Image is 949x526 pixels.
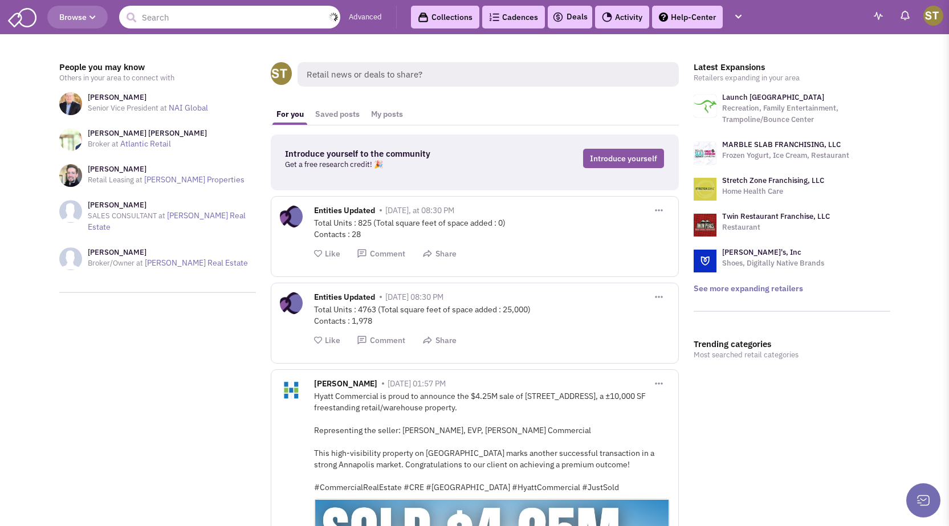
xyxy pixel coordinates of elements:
a: Deals [552,10,588,24]
span: SALES CONSULTANT at [88,211,165,221]
h3: [PERSON_NAME] [88,247,248,258]
a: Introduce yourself [583,149,664,168]
span: Broker at [88,139,119,149]
span: Browse [59,12,96,22]
img: logo [694,250,716,272]
img: logo [694,214,716,237]
a: Activity [595,6,649,28]
a: [PERSON_NAME]'s, Inc [722,247,801,257]
h3: [PERSON_NAME] [PERSON_NAME] [88,128,207,138]
h3: Introduce yourself to the community [285,149,500,159]
a: Stretch Zone Franchising, LLC [722,176,824,185]
img: NoImageAvailable1.jpg [59,200,82,223]
span: Entities Updated [314,205,375,218]
p: Restaurant [722,222,830,233]
h3: [PERSON_NAME] [88,164,245,174]
span: Retail Leasing at [88,175,142,185]
span: [DATE] 08:30 PM [385,292,443,302]
button: Comment [357,248,405,259]
a: See more expanding retailers [694,283,803,293]
p: Get a free research credit! 🎉 [285,159,500,170]
p: Frozen Yogurt, Ice Cream, Restaurant [722,150,849,161]
p: Shoes, Digitally Native Brands [722,258,824,269]
span: [DATE], at 08:30 PM [385,205,454,215]
img: help.png [659,13,668,22]
span: Broker/Owner at [88,258,143,268]
h3: Latest Expansions [694,62,890,72]
input: Search [119,6,340,28]
img: Shary Thur [923,6,943,26]
a: Atlantic Retail [120,138,171,149]
span: Senior Vice President at [88,103,167,113]
p: Most searched retail categories [694,349,890,361]
a: Twin Restaurant Franchise, LLC [722,211,830,221]
a: For you [271,104,309,125]
div: Total Units : 825 (Total square feet of space added : 0) Contacts : 28 [314,217,670,240]
h3: [PERSON_NAME] [88,92,208,103]
button: Browse [47,6,108,28]
div: Total Units : 4763 (Total square feet of space added : 25,000) Contacts : 1,978 [314,304,670,327]
button: Share [422,248,457,259]
img: logo [694,95,716,117]
img: Activity.png [602,12,612,22]
a: Cadences [482,6,545,28]
img: SmartAdmin [8,6,36,27]
button: Like [314,335,340,346]
h3: People you may know [59,62,256,72]
img: logo [694,178,716,201]
p: Recreation, Family Entertainment, Trampoline/Bounce Center [722,103,890,125]
img: icon-deals.svg [552,10,564,24]
a: MARBLE SLAB FRANCHISING, LLC [722,140,841,149]
h3: [PERSON_NAME] [88,200,256,210]
div: Hyatt Commercial is proud to announce the $4.25M sale of [STREET_ADDRESS], a ±10,000 SF freestand... [314,390,670,493]
a: Advanced [349,12,382,23]
button: Comment [357,335,405,346]
a: My posts [365,104,409,125]
span: Entities Updated [314,292,375,305]
img: Cadences_logo.png [489,13,499,21]
a: NAI Global [169,103,208,113]
span: Like [325,248,340,259]
img: logo [694,142,716,165]
a: [PERSON_NAME] Properties [144,174,245,185]
a: Help-Center [652,6,723,28]
a: [PERSON_NAME] Real Estate [88,210,246,232]
p: Others in your area to connect with [59,72,256,84]
a: Collections [411,6,479,28]
a: [PERSON_NAME] Real Estate [145,258,248,268]
a: Saved posts [309,104,365,125]
button: Like [314,248,340,259]
img: icon-collection-lavender-black.svg [418,12,429,23]
span: Like [325,335,340,345]
button: Share [422,335,457,346]
h3: Trending categories [694,339,890,349]
p: Retailers expanding in your area [694,72,890,84]
span: [PERSON_NAME] [314,378,377,392]
a: Launch [GEOGRAPHIC_DATA] [722,92,824,102]
img: NoImageAvailable1.jpg [59,247,82,270]
p: Home Health Care [722,186,824,197]
span: Retail news or deals to share? [298,62,679,87]
span: [DATE] 01:57 PM [388,378,446,389]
